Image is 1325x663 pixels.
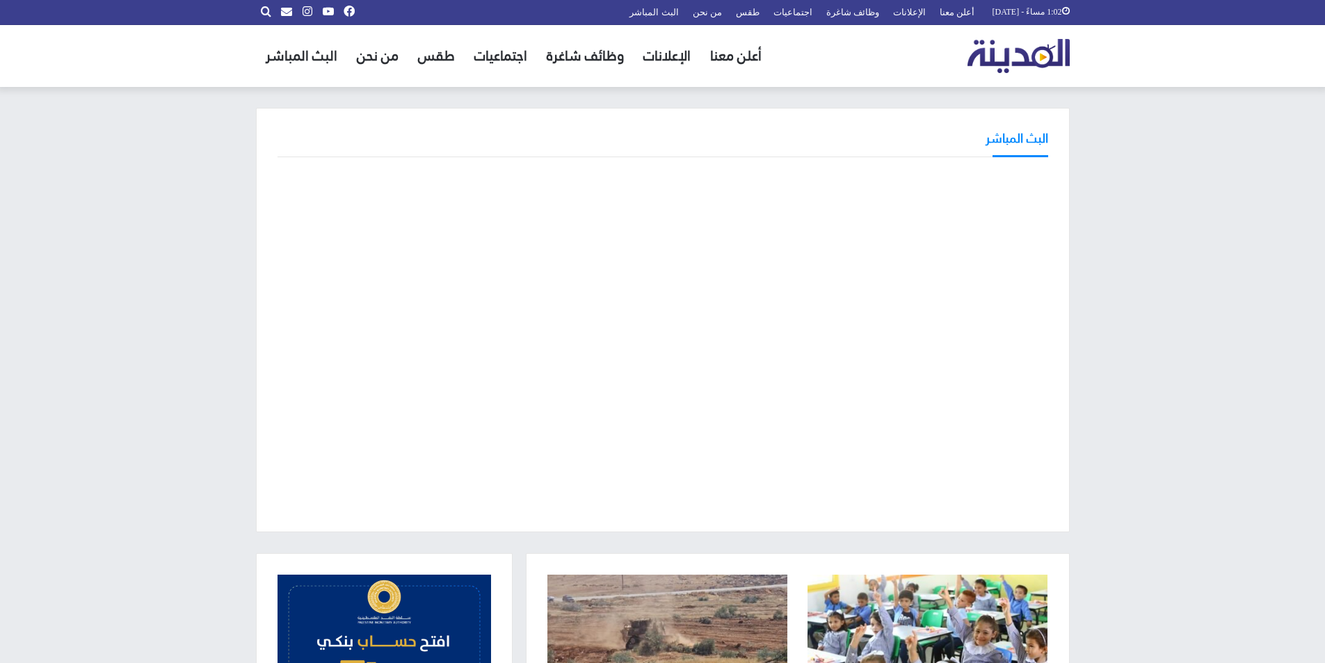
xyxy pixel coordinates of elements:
a: البث المباشر [256,25,347,87]
a: طقس [408,25,465,87]
a: اجتماعيات [465,25,537,87]
a: من نحن [347,25,408,87]
a: أعلن معنا [700,25,771,87]
h3: البث المباشر [986,129,1048,147]
a: وظائف شاغرة [537,25,634,87]
img: تلفزيون المدينة [967,39,1070,73]
a: الإعلانات [634,25,700,87]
